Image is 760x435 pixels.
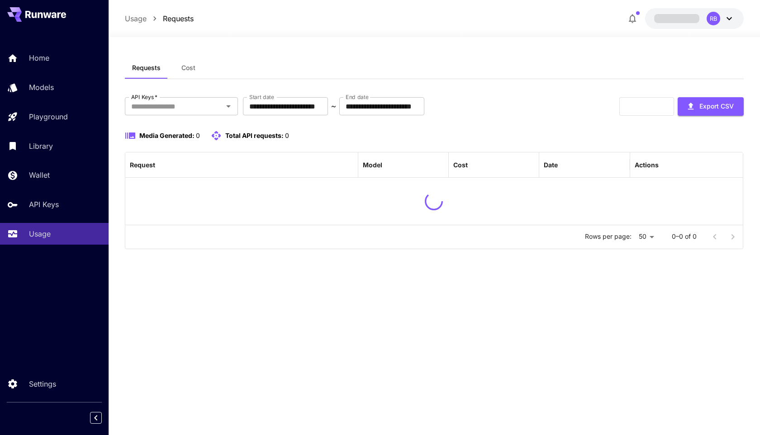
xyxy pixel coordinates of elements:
button: Export CSV [678,97,744,116]
div: Cost [453,161,468,169]
div: Request [130,161,155,169]
div: Actions [635,161,659,169]
p: Library [29,141,53,151]
span: Cost [181,64,195,72]
nav: breadcrumb [125,13,194,24]
div: Model [363,161,382,169]
p: Rows per page: [585,232,632,241]
label: API Keys [131,93,157,101]
a: Requests [163,13,194,24]
div: RB [707,12,720,25]
label: Start date [249,93,274,101]
button: RB [645,8,744,29]
a: Usage [125,13,147,24]
p: ~ [331,101,336,112]
span: 0 [196,132,200,139]
div: Collapse sidebar [97,410,109,426]
div: Date [544,161,558,169]
button: Collapse sidebar [90,412,102,424]
p: Wallet [29,170,50,180]
p: Home [29,52,49,63]
span: 0 [285,132,289,139]
label: End date [346,93,368,101]
p: 0–0 of 0 [672,232,697,241]
button: Open [222,100,235,113]
p: Models [29,82,54,93]
span: Total API requests: [225,132,284,139]
span: Media Generated: [139,132,195,139]
p: Settings [29,378,56,389]
div: 50 [635,230,657,243]
p: API Keys [29,199,59,210]
p: Usage [29,228,51,239]
span: Requests [132,64,161,72]
p: Playground [29,111,68,122]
